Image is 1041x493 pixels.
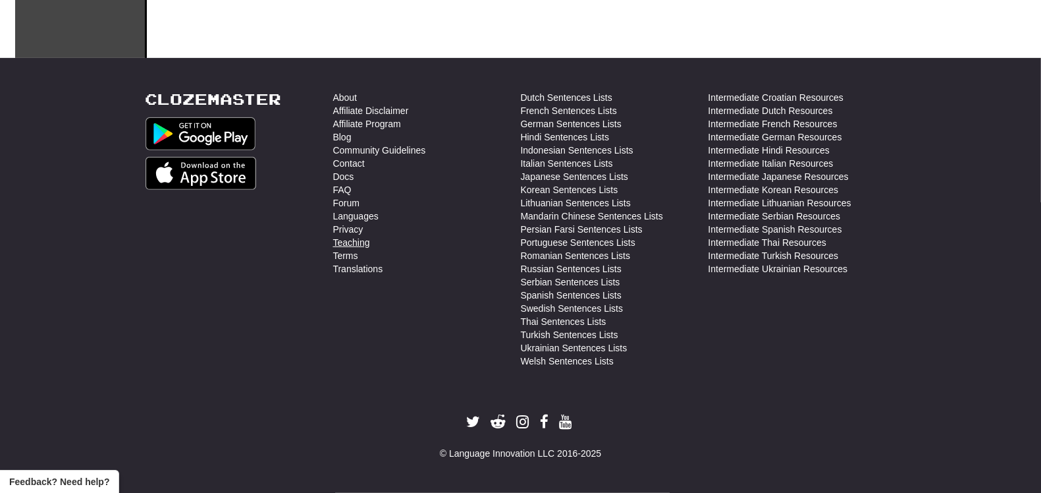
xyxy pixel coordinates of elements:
a: Indonesian Sentences Lists [521,144,633,157]
a: Portuguese Sentences Lists [521,236,635,249]
a: Dutch Sentences Lists [521,91,612,104]
a: Intermediate Italian Resources [708,157,834,170]
a: About [333,91,358,104]
a: Mandarin Chinese Sentences Lists [521,210,663,223]
a: Contact [333,157,365,170]
a: Intermediate Korean Resources [708,183,839,196]
a: Intermediate Hindi Resources [708,144,830,157]
a: Welsh Sentences Lists [521,355,614,368]
a: Thai Sentences Lists [521,315,606,328]
a: Affiliate Disclaimer [333,104,409,117]
a: Serbian Sentences Lists [521,275,620,289]
a: Ukrainian Sentences Lists [521,341,627,355]
a: Privacy [333,223,363,236]
a: Intermediate Serbian Resources [708,210,841,223]
a: Intermediate Croatian Resources [708,91,843,104]
a: Korean Sentences Lists [521,183,618,196]
a: Turkish Sentences Lists [521,328,618,341]
a: Translations [333,262,383,275]
a: Intermediate Thai Resources [708,236,827,249]
a: Clozemaster [146,91,282,107]
a: Italian Sentences Lists [521,157,613,170]
a: Intermediate German Resources [708,130,842,144]
a: FAQ [333,183,352,196]
a: Romanian Sentences Lists [521,249,631,262]
a: French Sentences Lists [521,104,617,117]
a: Teaching [333,236,370,249]
a: Intermediate Lithuanian Resources [708,196,851,210]
a: Terms [333,249,358,262]
a: Intermediate Japanese Resources [708,170,849,183]
a: Persian Farsi Sentences Lists [521,223,643,236]
a: Russian Sentences Lists [521,262,622,275]
a: Japanese Sentences Lists [521,170,628,183]
a: Lithuanian Sentences Lists [521,196,631,210]
a: Swedish Sentences Lists [521,302,624,315]
a: Docs [333,170,354,183]
a: Community Guidelines [333,144,426,157]
a: Intermediate Ukrainian Resources [708,262,848,275]
a: Intermediate French Resources [708,117,838,130]
div: © Language Innovation LLC 2016-2025 [146,447,896,460]
a: Intermediate Spanish Resources [708,223,842,236]
a: Affiliate Program [333,117,401,130]
a: Intermediate Turkish Resources [708,249,839,262]
a: Blog [333,130,352,144]
img: Get it on App Store [146,157,257,190]
a: Spanish Sentences Lists [521,289,622,302]
a: German Sentences Lists [521,117,622,130]
a: Forum [333,196,360,210]
img: Get it on Google Play [146,117,256,150]
a: Languages [333,210,379,223]
span: Open feedback widget [9,475,109,488]
a: Intermediate Dutch Resources [708,104,833,117]
a: Hindi Sentences Lists [521,130,610,144]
